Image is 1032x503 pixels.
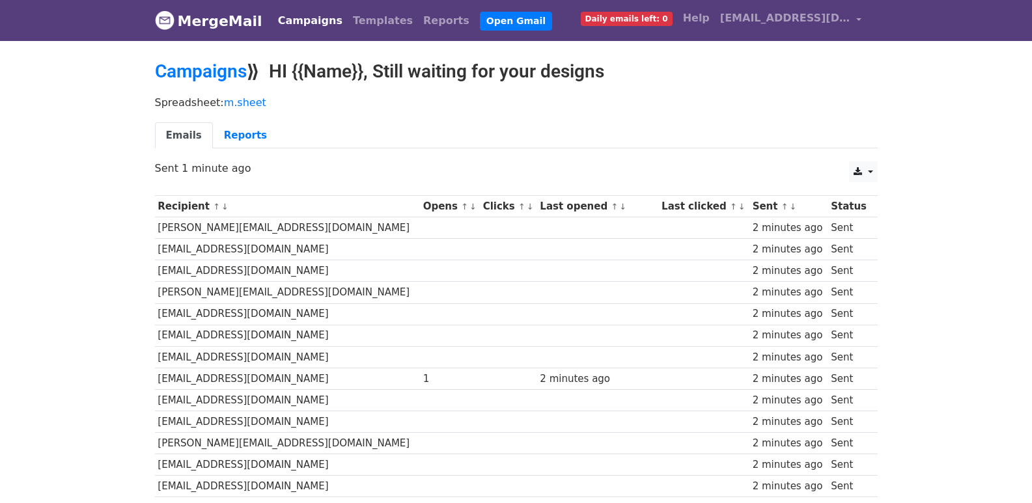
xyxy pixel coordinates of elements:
td: [EMAIL_ADDRESS][DOMAIN_NAME] [155,303,420,325]
div: 2 minutes ago [753,457,825,472]
a: ↑ [518,202,525,211]
th: Clicks [480,196,537,217]
div: 2 minutes ago [753,306,825,321]
a: Templates [348,8,418,34]
a: m.sheet [224,96,266,109]
a: ↓ [738,202,746,211]
a: Help [678,5,715,31]
td: Sent [828,217,871,239]
p: Sent 1 minute ago [155,161,878,175]
td: Sent [828,411,871,433]
div: 2 minutes ago [753,393,825,408]
td: Sent [828,476,871,497]
div: 2 minutes ago [753,479,825,494]
td: Sent [828,346,871,368]
span: [EMAIL_ADDRESS][DOMAIN_NAME] [720,10,850,26]
div: 2 minutes ago [753,221,825,236]
a: ↓ [221,202,229,211]
td: Sent [828,325,871,346]
a: [EMAIL_ADDRESS][DOMAIN_NAME] [715,5,867,36]
div: 2 minutes ago [753,328,825,343]
div: 2 minutes ago [753,372,825,387]
a: Campaigns [155,61,247,82]
a: ↓ [527,202,534,211]
a: Campaigns [273,8,348,34]
td: Sent [828,260,871,282]
td: Sent [828,282,871,303]
td: [EMAIL_ADDRESS][DOMAIN_NAME] [155,476,420,497]
a: Reports [418,8,475,34]
div: 2 minutes ago [753,415,825,429]
a: Open Gmail [480,12,552,31]
a: Daily emails left: 0 [576,5,678,31]
a: ↑ [213,202,220,211]
div: 2 minutes ago [753,285,825,300]
a: MergeMail [155,7,262,34]
th: Sent [749,196,828,217]
a: ↑ [611,202,618,211]
td: [EMAIL_ADDRESS][DOMAIN_NAME] [155,346,420,368]
h2: ⟫ HI {{Name}}, Still waiting for your designs [155,61,878,83]
td: [EMAIL_ADDRESS][DOMAIN_NAME] [155,411,420,433]
td: [PERSON_NAME][EMAIL_ADDRESS][DOMAIN_NAME] [155,282,420,303]
td: [EMAIL_ADDRESS][DOMAIN_NAME] [155,454,420,476]
td: [EMAIL_ADDRESS][DOMAIN_NAME] [155,239,420,260]
th: Opens [420,196,480,217]
div: 2 minutes ago [753,264,825,279]
td: [EMAIL_ADDRESS][DOMAIN_NAME] [155,325,420,346]
div: 2 minutes ago [753,436,825,451]
div: 2 minutes ago [753,242,825,257]
a: ↑ [461,202,468,211]
td: Sent [828,303,871,325]
th: Last clicked [658,196,749,217]
td: [EMAIL_ADDRESS][DOMAIN_NAME] [155,260,420,282]
td: Sent [828,454,871,476]
td: Sent [828,368,871,389]
th: Recipient [155,196,420,217]
span: Daily emails left: 0 [581,12,673,26]
td: Sent [828,239,871,260]
td: [EMAIL_ADDRESS][DOMAIN_NAME] [155,368,420,389]
td: [EMAIL_ADDRESS][DOMAIN_NAME] [155,389,420,411]
div: 2 minutes ago [540,372,655,387]
td: Sent [828,433,871,454]
a: ↑ [781,202,788,211]
td: [PERSON_NAME][EMAIL_ADDRESS][DOMAIN_NAME] [155,433,420,454]
p: Spreadsheet: [155,96,878,109]
div: 1 [423,372,477,387]
a: Emails [155,122,213,149]
th: Last opened [537,196,659,217]
a: ↑ [730,202,737,211]
img: MergeMail logo [155,10,174,30]
th: Status [828,196,871,217]
a: Reports [213,122,278,149]
div: 2 minutes ago [753,350,825,365]
a: ↓ [619,202,626,211]
a: ↓ [469,202,477,211]
td: Sent [828,389,871,411]
td: [PERSON_NAME][EMAIL_ADDRESS][DOMAIN_NAME] [155,217,420,239]
a: ↓ [789,202,796,211]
